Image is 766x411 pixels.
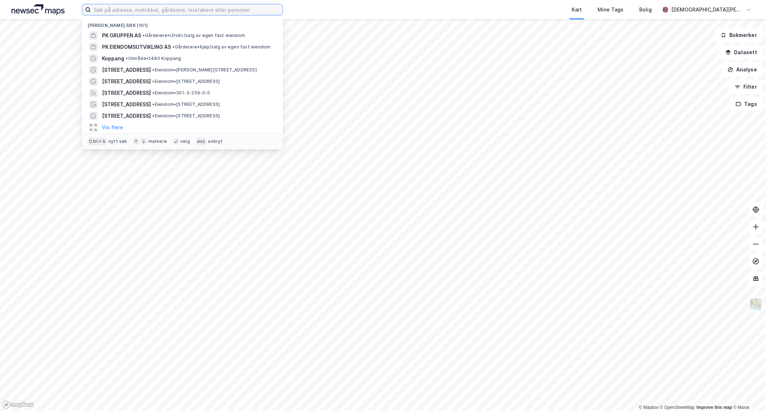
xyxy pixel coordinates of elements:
[102,54,124,63] span: Koppang
[126,56,128,61] span: •
[172,44,175,50] span: •
[730,97,763,111] button: Tags
[152,102,220,107] span: Eiendom • [STREET_ADDRESS]
[172,44,270,50] span: Gårdeiere • Kjøp/salg av egen fast eiendom
[719,45,763,60] button: Datasett
[152,79,220,84] span: Eiendom • [STREET_ADDRESS]
[208,139,223,144] div: avbryt
[697,405,732,410] a: Improve this map
[196,138,207,145] div: esc
[721,62,763,77] button: Analyse
[2,401,34,409] a: Mapbox homepage
[102,66,151,74] span: [STREET_ADDRESS]
[715,28,763,42] button: Bokmerker
[598,5,623,14] div: Mine Tags
[102,31,141,40] span: PK GRUPPEN AS
[102,77,151,86] span: [STREET_ADDRESS]
[749,298,763,311] img: Z
[730,377,766,411] div: Kontrollprogram for chat
[102,100,151,109] span: [STREET_ADDRESS]
[91,4,283,15] input: Søk på adresse, matrikkel, gårdeiere, leietakere eller personer
[730,377,766,411] iframe: Chat Widget
[143,33,145,38] span: •
[148,139,167,144] div: markere
[729,80,763,94] button: Filter
[102,123,123,132] button: Vis flere
[126,56,181,61] span: Område • 2480 Koppang
[152,113,154,118] span: •
[152,90,210,96] span: Eiendom • 301-3-259-0-0
[108,139,127,144] div: nytt søk
[102,112,151,120] span: [STREET_ADDRESS]
[572,5,582,14] div: Kart
[671,5,743,14] div: [DEMOGRAPHIC_DATA][PERSON_NAME]
[639,405,659,410] a: Mapbox
[88,138,107,145] div: Ctrl + k
[660,405,695,410] a: OpenStreetMap
[11,4,65,15] img: logo.a4113a55bc3d86da70a041830d287a7e.svg
[82,17,283,30] div: [PERSON_NAME] søk (101)
[152,67,154,73] span: •
[102,89,151,97] span: [STREET_ADDRESS]
[152,67,257,73] span: Eiendom • [PERSON_NAME][STREET_ADDRESS]
[180,139,190,144] div: velg
[152,90,154,95] span: •
[143,33,245,38] span: Gårdeiere • Utvikl./salg av egen fast eiendom
[152,79,154,84] span: •
[152,102,154,107] span: •
[152,113,220,119] span: Eiendom • [STREET_ADDRESS]
[639,5,652,14] div: Bolig
[102,43,171,51] span: PK EIENDOMSUTVIKLING AS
